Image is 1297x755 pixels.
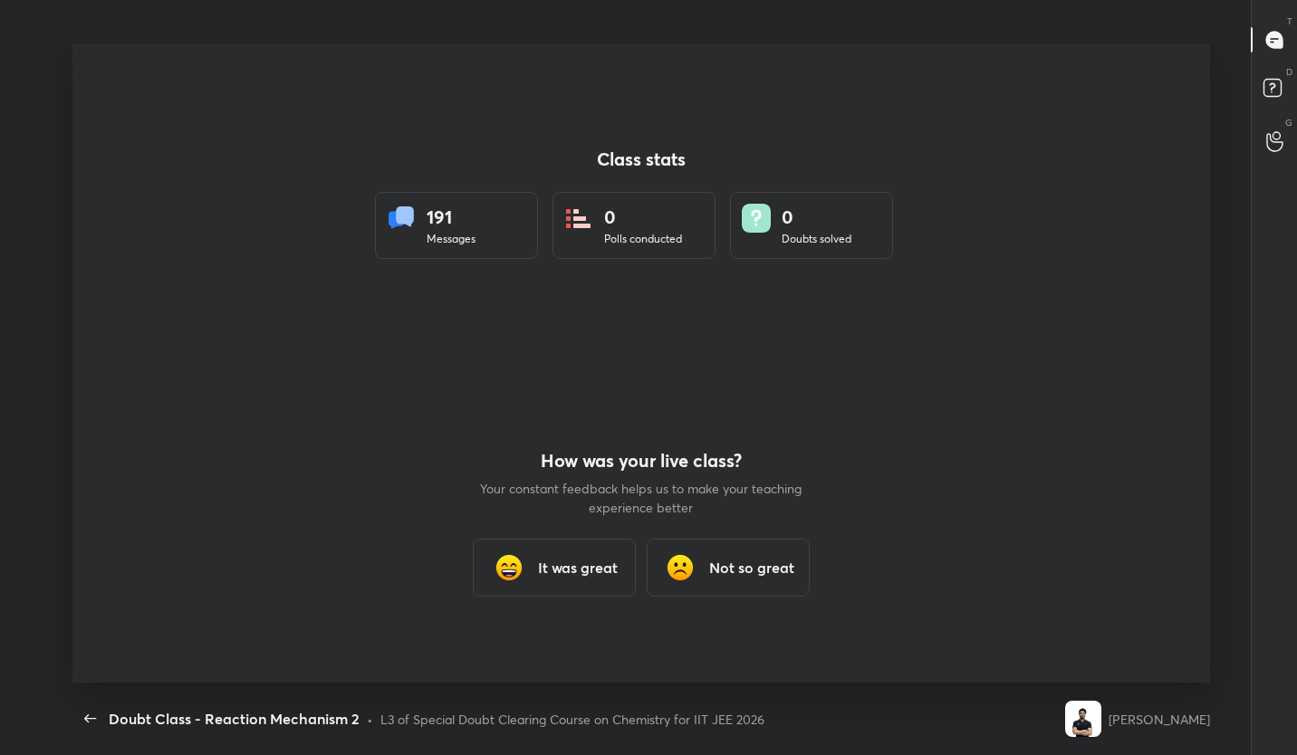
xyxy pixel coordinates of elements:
div: [PERSON_NAME] [1109,710,1210,729]
p: G [1285,116,1292,129]
img: statsPoll.b571884d.svg [564,204,593,233]
img: doubts.8a449be9.svg [742,204,771,233]
p: T [1287,14,1292,28]
div: Messages [427,231,476,247]
div: 0 [604,204,682,231]
h4: Class stats [375,148,908,170]
h4: How was your live class? [478,450,804,472]
img: frowning_face_cmp.gif [662,550,698,586]
div: Doubts solved [782,231,851,247]
img: 4f8807ec01434c5dab6705aa18f26c01.jpg [1065,701,1101,737]
p: Your constant feedback helps us to make your teaching experience better [478,479,804,517]
img: statsMessages.856aad98.svg [387,204,416,233]
h3: It was great [538,557,618,578]
div: • [367,710,373,729]
div: 0 [782,204,851,231]
div: L3 of Special Doubt Clearing Course on Chemistry for IIT JEE 2026 [380,710,764,729]
div: 191 [427,204,476,231]
img: grinning_face_with_smiling_eyes_cmp.gif [491,550,527,586]
h3: Not so great [709,557,794,578]
div: Polls conducted [604,231,682,247]
div: Doubt Class - Reaction Mechanism 2 [109,708,360,730]
p: D [1286,65,1292,79]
